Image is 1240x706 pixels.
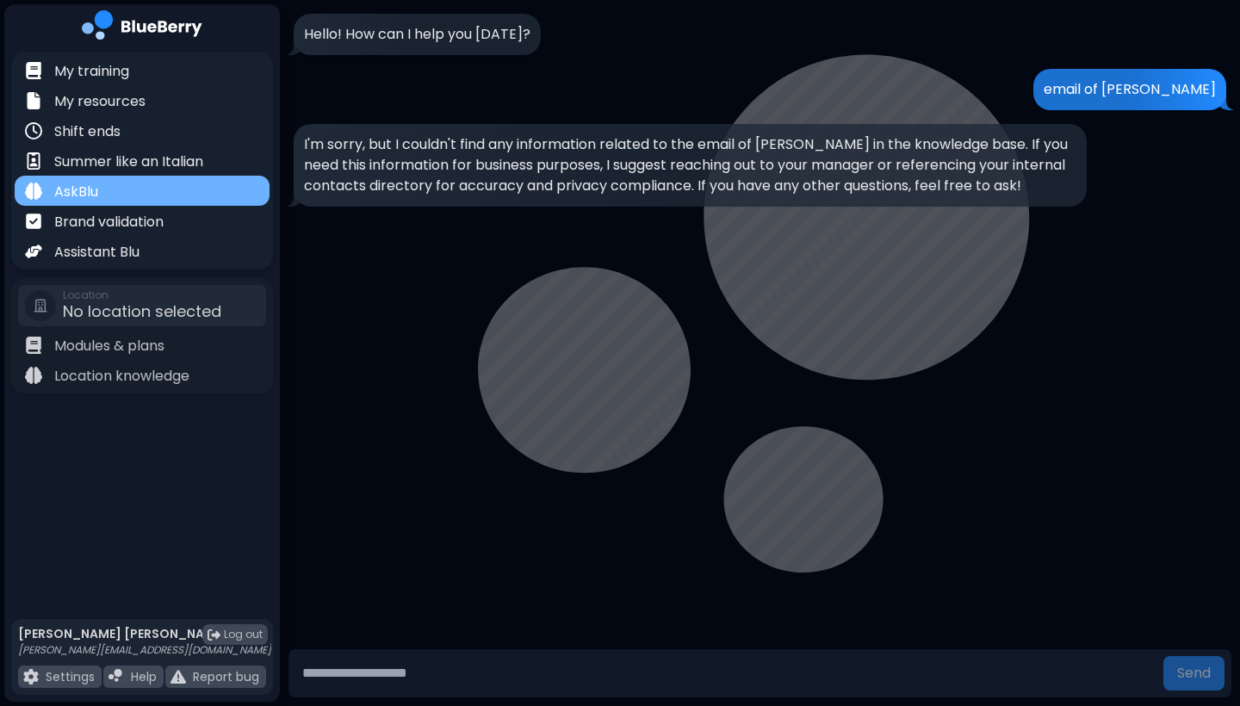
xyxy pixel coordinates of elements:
[82,10,202,46] img: company logo
[25,337,42,354] img: file icon
[25,243,42,260] img: file icon
[54,152,203,172] p: Summer like an Italian
[25,122,42,139] img: file icon
[54,121,121,142] p: Shift ends
[304,24,530,45] p: Hello! How can I help you [DATE]?
[23,669,39,684] img: file icon
[170,669,186,684] img: file icon
[1163,656,1224,691] button: Send
[208,629,220,641] img: logout
[193,669,259,684] p: Report bug
[25,92,42,109] img: file icon
[25,183,42,200] img: file icon
[131,669,157,684] p: Help
[25,213,42,230] img: file icon
[224,628,263,641] span: Log out
[54,212,164,232] p: Brand validation
[1044,79,1216,100] p: email of [PERSON_NAME]
[304,134,1076,196] p: I'm sorry, but I couldn't find any information related to the email of [PERSON_NAME] in the knowl...
[46,669,95,684] p: Settings
[25,367,42,384] img: file icon
[54,242,139,263] p: Assistant Blu
[54,91,146,112] p: My resources
[108,669,124,684] img: file icon
[25,152,42,170] img: file icon
[63,288,221,302] span: Location
[54,336,164,356] p: Modules & plans
[18,626,271,641] p: [PERSON_NAME] [PERSON_NAME]
[18,643,271,657] p: [PERSON_NAME][EMAIL_ADDRESS][DOMAIN_NAME]
[54,182,98,202] p: AskBlu
[54,366,189,387] p: Location knowledge
[54,61,129,82] p: My training
[63,300,221,322] span: No location selected
[25,62,42,79] img: file icon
